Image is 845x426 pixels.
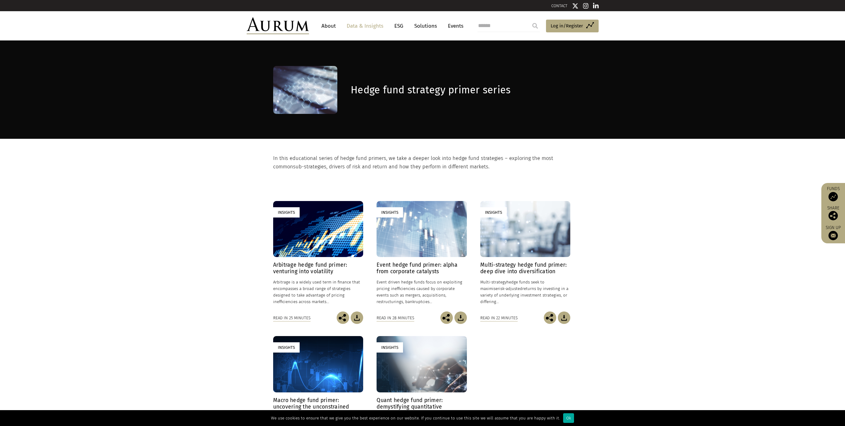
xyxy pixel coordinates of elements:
h4: Arbitrage hedge fund primer: venturing into volatility [273,262,363,275]
div: Read in 25 minutes [273,315,311,321]
h1: Hedge fund strategy primer series [351,84,570,96]
span: sub-strategies [293,164,326,170]
span: Multi-strategy [480,280,506,284]
img: Download Article [454,311,467,324]
img: Access Funds [828,192,838,201]
img: Download Article [558,311,570,324]
a: Solutions [411,20,440,32]
div: Insights [273,207,300,218]
img: Download Article [351,311,363,324]
h4: Macro hedge fund primer: uncovering the unconstrained [273,397,363,410]
div: Read in 28 minutes [377,315,414,321]
div: Insights [273,342,300,353]
a: Funds [824,186,842,201]
img: Share this post [828,211,838,220]
p: Arbitrage is a widely used term in finance that encompasses a broad range of strategies designed ... [273,279,363,305]
div: Insights [377,342,403,353]
input: Submit [529,20,541,32]
div: Share [824,206,842,220]
a: Insights Multi-strategy hedge fund primer: deep dive into diversification Multi-strategyhedge fun... [480,201,570,312]
div: Insights [480,207,507,218]
a: Sign up [824,225,842,240]
a: ESG [391,20,406,32]
a: About [318,20,339,32]
span: Log in/Register [551,22,583,30]
img: Share this post [440,311,453,324]
img: Share this post [337,311,349,324]
div: Ok [563,413,574,423]
span: risk-adjusted [498,286,522,291]
img: Share this post [544,311,556,324]
img: Twitter icon [572,3,578,9]
p: In this educational series of hedge fund primers, we take a deeper look into hedge fund strategie... [273,154,571,171]
div: Read in 22 minutes [480,315,518,321]
a: Insights Arbitrage hedge fund primer: venturing into volatility Arbitrage is a widely used term i... [273,201,363,312]
p: hedge funds seek to maximise returns by investing in a variety of underlying investment strategie... [480,279,570,305]
a: Data & Insights [344,20,387,32]
p: Event driven hedge funds focus on exploiting pricing inefficiencies caused by corporate events su... [377,279,467,305]
div: Insights [377,207,403,218]
img: Linkedin icon [593,3,599,9]
a: Insights Event hedge fund primer: alpha from corporate catalysts Event driven hedge funds focus o... [377,201,467,312]
h4: Multi-strategy hedge fund primer: deep dive into diversification [480,262,570,275]
a: Events [445,20,463,32]
h4: Quant hedge fund primer: demystifying quantitative strategies [377,397,467,417]
a: Log in/Register [546,20,599,33]
a: CONTACT [551,3,567,8]
img: Instagram icon [583,3,589,9]
h4: Event hedge fund primer: alpha from corporate catalysts [377,262,467,275]
img: Sign up to our newsletter [828,231,838,240]
img: Aurum [247,17,309,34]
